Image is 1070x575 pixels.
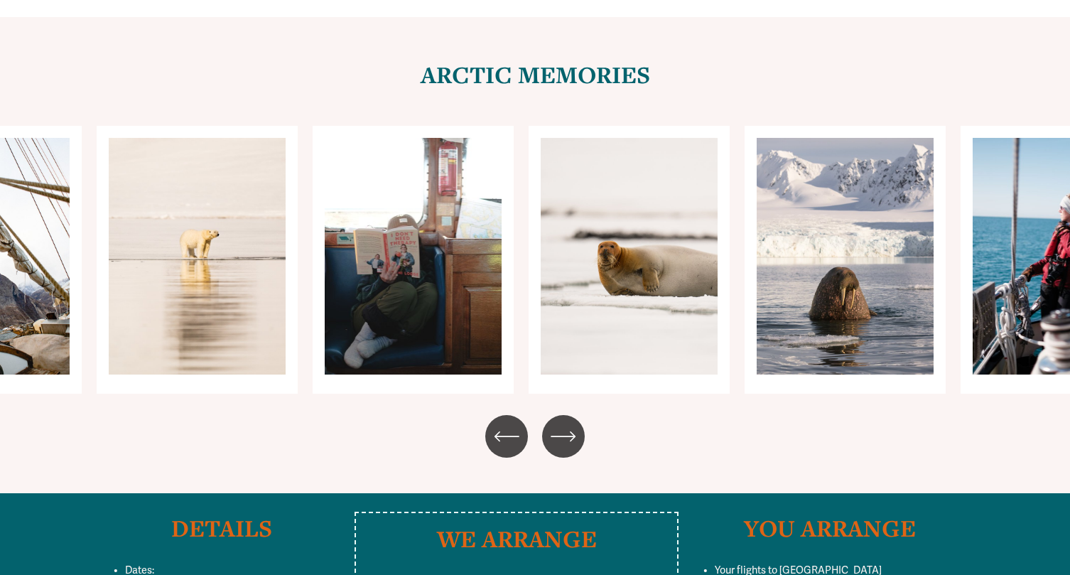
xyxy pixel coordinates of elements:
[171,512,272,544] strong: DETAILS
[485,415,528,458] button: Previous
[437,523,597,554] strong: WE ARRANGE
[542,415,585,458] button: Next
[421,59,650,90] strong: ARCTIC MEMORIES
[744,512,916,544] strong: YOU ARRANGE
